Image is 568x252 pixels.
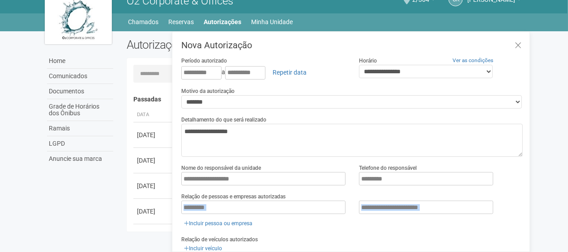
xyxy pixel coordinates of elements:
div: [DATE] [137,156,170,165]
a: Grade de Horários dos Ônibus [47,99,113,121]
th: Data [133,108,174,122]
a: Reservas [169,16,194,28]
div: [DATE] [137,130,170,139]
div: [DATE] [137,181,170,190]
label: Telefone do responsável [359,164,417,172]
h3: Nova Autorização [181,41,523,50]
label: Detalhamento do que será realizado [181,116,266,124]
a: Home [47,54,113,69]
label: Relação de pessoas e empresas autorizadas [181,193,286,201]
a: Ver as condições [453,57,493,63]
a: Incluir pessoa ou empresa [181,218,255,228]
label: Período autorizado [181,57,227,65]
a: Autorizações [204,16,242,28]
a: Chamados [128,16,159,28]
a: Ramais [47,121,113,136]
div: a [181,65,346,80]
label: Nome do responsável da unidade [181,164,261,172]
label: Motivo da autorização [181,87,235,95]
h2: Autorizações [127,38,318,51]
a: LGPD [47,136,113,151]
a: Documentos [47,84,113,99]
h4: Passadas [133,96,517,103]
label: Horário [359,57,377,65]
div: [DATE] [137,207,170,216]
a: Minha Unidade [252,16,293,28]
a: Anuncie sua marca [47,151,113,166]
label: Relação de veículos autorizados [181,235,258,244]
a: Repetir data [267,65,312,80]
a: Comunicados [47,69,113,84]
